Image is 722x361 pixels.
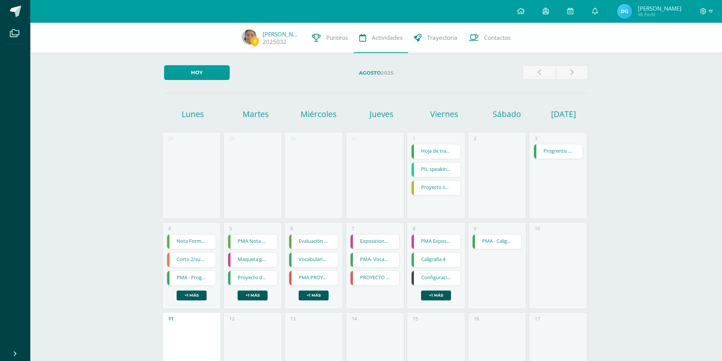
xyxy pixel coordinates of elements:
[167,234,216,249] div: Nota Formativa 9 Salto largo. Corre 400 metros a un ritmo adecuado. | Tarea
[411,270,461,286] div: Configuración de página | Tarea
[228,253,277,267] a: Maqueta grupal cuerpos geométricos
[411,144,461,159] div: Hoja de trabajo (Sumativa) | Tarea
[350,270,400,286] div: PROYECTO INDIVIDUAL | Tarea
[551,109,561,119] h1: [DATE]
[534,144,583,159] div: Progrentis - Unidad 16 | Tarea
[477,109,537,119] h1: Sábado
[306,23,354,53] a: Punteos
[167,270,216,286] div: PMA - Progrentis, Unidad 16 | Tarea
[229,316,235,322] div: 12
[474,316,479,322] div: 16
[638,11,681,18] span: Mi Perfil
[463,23,516,53] a: Contactos
[408,23,463,53] a: Trayectoria
[167,271,216,285] a: PMA - Progrentis, Unidad 16
[229,135,235,142] div: 29
[351,234,399,249] a: Exposiciones artísticas
[352,225,354,232] div: 7
[289,234,338,249] a: Evaluación Sumativa Salto con Cuerda
[411,180,461,195] div: Proyecto sumativo Energías por todos lados | Tarea
[351,109,412,119] h1: Jueves
[263,38,287,46] a: 2025032
[535,225,540,232] div: 10
[412,253,460,267] a: Caligrafía 4
[242,30,257,45] img: 86e3fa607555e3ba9da5eae89e6e90d8.png
[226,109,286,119] h1: Martes
[352,316,357,322] div: 14
[228,271,277,285] a: Proyecto de lectura (Sumativa)
[168,135,174,142] div: 28
[617,4,632,19] img: 13172efc1a6e7b10f9030bb458c0a11b.png
[535,135,537,142] div: 3
[288,109,349,119] h1: Miércoles
[236,65,517,81] label: 2025
[351,271,399,285] a: PROYECTO INDIVIDUAL
[177,291,207,300] a: +1 más
[168,225,171,232] div: 4
[289,252,338,267] div: Vocabulario 2 | Tarea
[473,234,522,249] a: PMA - Caligrafía 4
[412,234,460,249] a: PMA Exposiciones artísticas
[354,23,408,53] a: Actividades
[299,291,329,300] a: +1 más
[167,234,216,249] a: Nota Formativa 9 Salto largo. Corre 400 metros a un ritmo adecuado.
[228,270,277,286] div: Proyecto de lectura (Sumativa) | Tarea
[238,291,268,300] a: +1 más
[326,34,348,42] span: Punteos
[484,34,511,42] span: Contactos
[638,5,681,12] span: [PERSON_NAME]
[290,135,296,142] div: 30
[414,109,475,119] h1: Viernes
[290,225,293,232] div: 6
[289,253,338,267] a: Vocabulario 2
[474,225,476,232] div: 9
[228,234,277,249] a: PMA Nota Formativa 9
[411,162,461,177] div: PIL speaking conversation | Tarea
[474,135,476,142] div: 2
[228,234,277,249] div: PMA Nota Formativa 9 | Tarea
[263,30,301,38] a: [PERSON_NAME]
[412,181,460,195] a: Proyecto sumativo Energías por todos lados
[472,234,522,249] div: PMA - Caligrafía 4 | Tarea
[290,316,296,322] div: 13
[163,109,223,119] h1: Lunes
[535,316,540,322] div: 17
[229,225,232,232] div: 5
[412,144,460,159] a: Hoja de trabajo (Sumativa)
[359,70,381,76] strong: Agosto
[289,234,338,249] div: Evaluación Sumativa Salto con Cuerda | Tarea
[167,253,216,267] a: Corto 2/sumativo
[534,144,583,159] a: Progrentis - Unidad 16
[412,271,460,285] a: Configuración de página
[251,37,259,46] span: 0
[413,316,418,322] div: 15
[421,291,451,300] a: +1 más
[350,252,400,267] div: PMA- Vocabulario 2 | Tarea
[164,65,230,80] a: Hoy
[289,271,338,285] a: PMA PROYECTO
[168,316,174,322] div: 11
[412,163,460,177] a: PIL speaking conversation
[411,252,461,267] div: Caligrafía 4 | Tarea
[427,34,457,42] span: Trayectoria
[411,234,461,249] div: PMA Exposiciones artísticas | Tarea
[350,234,400,249] div: Exposiciones artísticas | Tarea
[228,252,277,267] div: Maqueta grupal cuerpos geométricos | Tarea
[289,270,338,286] div: PMA PROYECTO | Tarea
[413,225,415,232] div: 8
[352,135,357,142] div: 31
[372,34,403,42] span: Actividades
[167,252,216,267] div: Corto 2/sumativo | Tarea
[413,135,415,142] div: 1
[351,253,399,267] a: PMA- Vocabulario 2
